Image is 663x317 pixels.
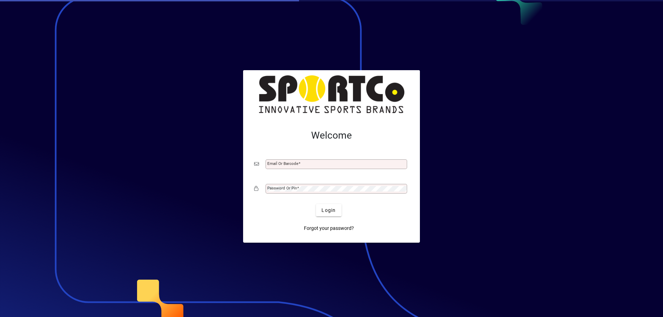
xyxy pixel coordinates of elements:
mat-label: Email or Barcode [267,161,298,166]
h2: Welcome [254,130,409,141]
a: Forgot your password? [301,222,357,234]
button: Login [316,204,341,216]
span: Login [321,207,336,214]
span: Forgot your password? [304,225,354,232]
mat-label: Password or Pin [267,186,297,190]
